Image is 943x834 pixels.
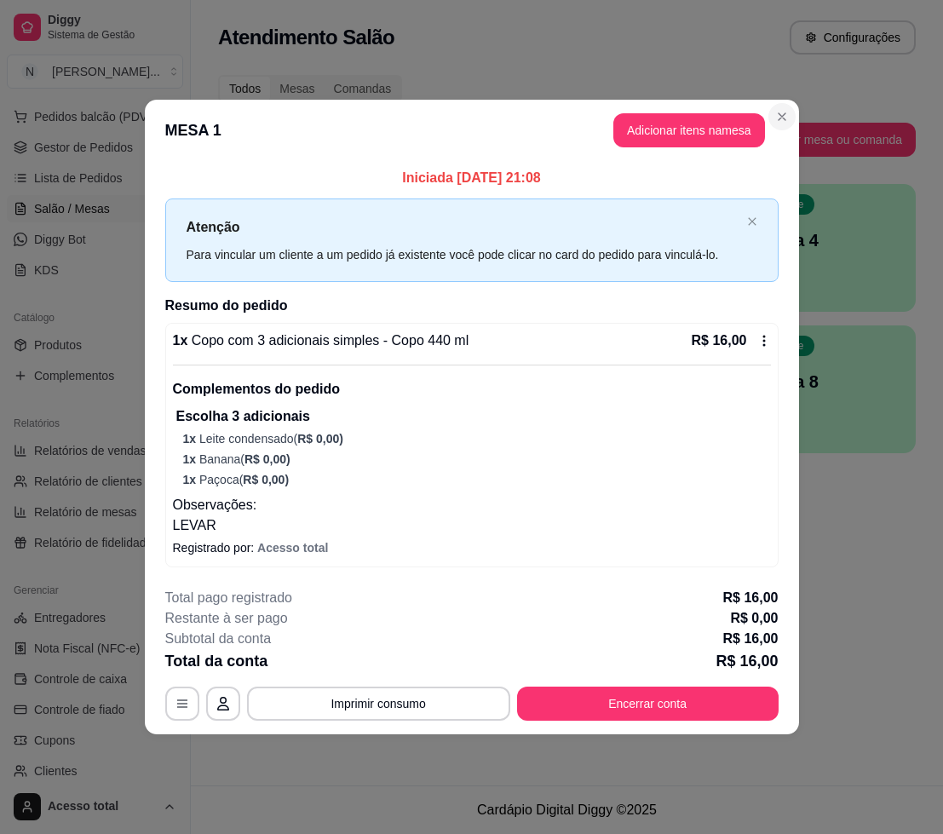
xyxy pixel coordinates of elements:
[176,406,771,427] p: Escolha 3 adicionais
[187,333,469,348] span: Copo com 3 adicionais simples - Copo 440 ml
[297,432,343,446] span: R$ 0,00 )
[165,588,292,608] p: Total pago registrado
[173,539,771,556] p: Registrado por:
[768,103,796,130] button: Close
[165,608,288,629] p: Restante à ser pago
[173,495,771,515] p: Observações:
[257,541,328,555] span: Acesso total
[173,515,771,536] p: LEVAR
[692,331,747,351] p: R$ 16,00
[187,216,740,238] p: Atenção
[730,608,778,629] p: R$ 0,00
[183,430,771,447] p: Leite condensado (
[165,629,272,649] p: Subtotal da conta
[244,452,290,466] span: R$ 0,00 )
[187,245,740,264] div: Para vincular um cliente a um pedido já existente você pode clicar no card do pedido para vinculá...
[173,331,469,351] p: 1 x
[517,687,779,721] button: Encerrar conta
[183,473,199,486] span: 1 x
[165,649,268,673] p: Total da conta
[165,168,779,188] p: Iniciada [DATE] 21:08
[747,216,757,227] span: close
[747,216,757,227] button: close
[243,473,289,486] span: R$ 0,00 )
[183,452,199,466] span: 1 x
[183,432,199,446] span: 1 x
[723,588,779,608] p: R$ 16,00
[723,629,779,649] p: R$ 16,00
[173,379,771,400] p: Complementos do pedido
[613,113,765,147] button: Adicionar itens namesa
[183,471,771,488] p: Paçoca (
[247,687,510,721] button: Imprimir consumo
[183,451,771,468] p: Banana (
[165,296,779,316] h2: Resumo do pedido
[716,649,778,673] p: R$ 16,00
[145,100,799,161] header: MESA 1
